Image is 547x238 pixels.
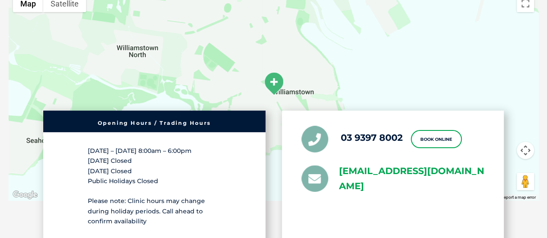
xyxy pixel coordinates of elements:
a: Book Online [411,130,462,148]
p: [DATE] – [DATE] 8:00am – 6:00pm [DATE] Closed [DATE] Closed Public Holidays Closed [88,146,221,186]
a: [EMAIL_ADDRESS][DOMAIN_NAME] [339,164,485,194]
a: 03 9397 8002 [341,132,403,143]
h6: Opening Hours / Trading Hours [48,121,261,126]
p: Please note: Clinic hours may change during holiday periods. Call ahead to confirm availability [88,196,221,226]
